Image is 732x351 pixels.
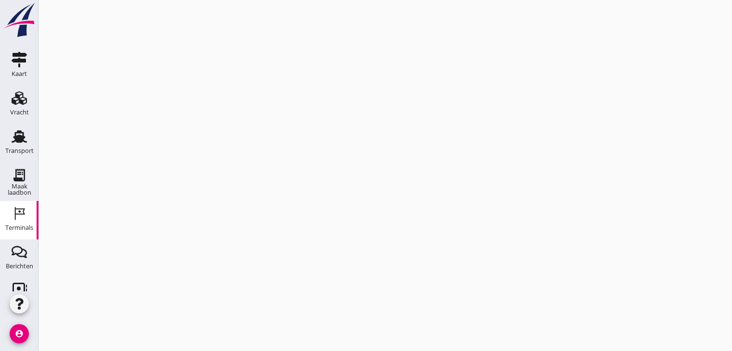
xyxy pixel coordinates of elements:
[5,148,34,154] div: Transport
[10,109,29,115] div: Vracht
[5,225,33,231] div: Terminals
[6,263,33,269] div: Berichten
[2,2,37,38] img: logo-small.a267ee39.svg
[10,324,29,343] i: account_circle
[12,71,27,77] div: Kaart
